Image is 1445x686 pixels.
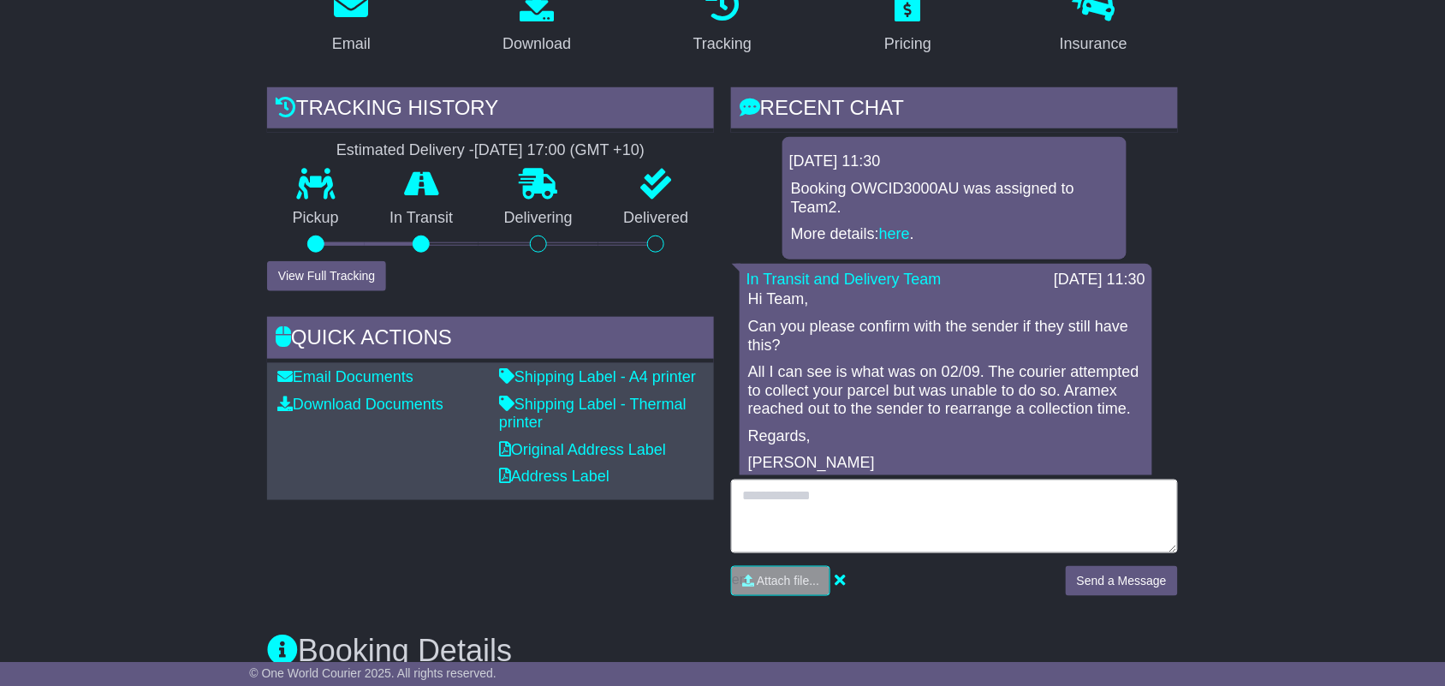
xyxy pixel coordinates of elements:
p: Delivered [598,209,715,228]
div: Pricing [884,33,931,56]
button: View Full Tracking [267,261,386,291]
a: Download Documents [277,396,443,413]
div: [DATE] 17:00 (GMT +10) [474,141,645,160]
div: Insurance [1060,33,1127,56]
p: In Transit [365,209,479,228]
a: Address Label [499,468,610,485]
p: Can you please confirm with the sender if they still have this? [748,318,1144,355]
p: Hi Team, [748,290,1144,309]
p: All I can see is what was on 02/09. The courier attempted to collect your parcel but was unable t... [748,363,1144,419]
h3: Booking Details [267,635,1178,669]
div: [DATE] 11:30 [1054,271,1145,289]
div: Email [332,33,371,56]
a: In Transit and Delivery Team [746,271,942,288]
a: here [879,225,910,242]
a: Email Documents [277,368,413,385]
p: Booking OWCID3000AU was assigned to Team2. [791,180,1118,217]
div: [DATE] 11:30 [789,152,1120,171]
div: Estimated Delivery - [267,141,714,160]
div: Tracking [693,33,752,56]
a: Original Address Label [499,441,666,458]
p: Pickup [267,209,365,228]
p: Delivering [479,209,598,228]
p: Regards, [748,427,1144,446]
a: Shipping Label - Thermal printer [499,396,687,432]
a: Shipping Label - A4 printer [499,368,696,385]
div: Download [502,33,571,56]
p: [PERSON_NAME] [748,454,1144,473]
p: More details: . [791,225,1118,244]
div: RECENT CHAT [731,87,1178,134]
span: © One World Courier 2025. All rights reserved. [249,666,497,680]
div: Quick Actions [267,317,714,363]
div: Tracking history [267,87,714,134]
button: Send a Message [1066,566,1178,596]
